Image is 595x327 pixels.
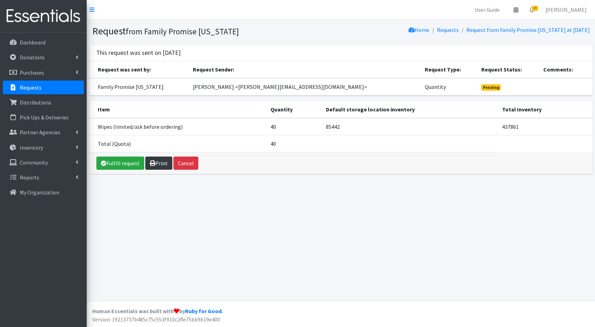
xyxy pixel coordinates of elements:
[481,84,501,91] span: Pending
[3,141,84,154] a: Inventory
[89,135,266,152] td: Total (Quota)
[3,35,84,49] a: Dashboard
[20,189,59,196] p: My Organization
[408,26,429,33] a: Home
[20,54,45,61] p: Donations
[20,84,42,91] p: Requests
[322,118,498,135] td: 85442
[20,69,44,76] p: Purchases
[3,5,84,28] img: HumanEssentials
[173,157,198,170] button: Cancel
[3,185,84,199] a: My Organization
[96,157,144,170] a: Fulfill request
[20,129,60,136] p: Partner Agencies
[89,78,189,95] td: Family Promise [US_STATE]
[3,125,84,139] a: Partner Agencies
[421,78,477,95] td: Quantity
[3,50,84,64] a: Donations
[3,156,84,169] a: Community
[3,81,84,94] a: Requests
[524,3,540,17] a: 18
[3,66,84,79] a: Purchases
[89,61,189,78] th: Request was sent by:
[20,39,45,46] p: Dashboard
[421,61,477,78] th: Request Type:
[437,26,459,33] a: Requests
[3,110,84,124] a: Pick Ups & Deliveries
[89,118,266,135] td: Wipes (limited/ask before ordering)
[322,101,498,118] th: Default storage location inventory
[469,3,505,17] a: User Guide
[20,99,51,106] p: Distributions
[20,159,48,166] p: Community
[266,135,322,152] td: 40
[3,170,84,184] a: Reports
[89,101,266,118] th: Item
[20,174,39,181] p: Reports
[92,25,338,37] h1: Request
[498,101,592,118] th: Total Inventory
[532,6,538,11] span: 18
[466,26,590,33] a: Request from Family Promise [US_STATE] at [DATE]
[145,157,172,170] a: Print
[92,308,223,315] strong: Human Essentials was built with by .
[189,61,421,78] th: Request Sender:
[126,26,239,36] small: from Family Promise [US_STATE]
[20,114,69,121] p: Pick Ups & Deliveries
[3,95,84,109] a: Distributions
[477,61,539,78] th: Request Status:
[266,101,322,118] th: Quantity
[266,118,322,135] td: 40
[189,78,421,95] td: [PERSON_NAME] <[PERSON_NAME][EMAIL_ADDRESS][DOMAIN_NAME]>
[92,316,220,323] span: Version: 19213737b485c75c553f910c2ffe75bb9b19e400
[96,49,181,57] h3: This request was sent on [DATE]
[185,308,222,315] a: Ruby for Good
[539,61,593,78] th: Comments:
[540,3,592,17] a: [PERSON_NAME]
[498,118,592,135] td: 437861
[20,144,43,151] p: Inventory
